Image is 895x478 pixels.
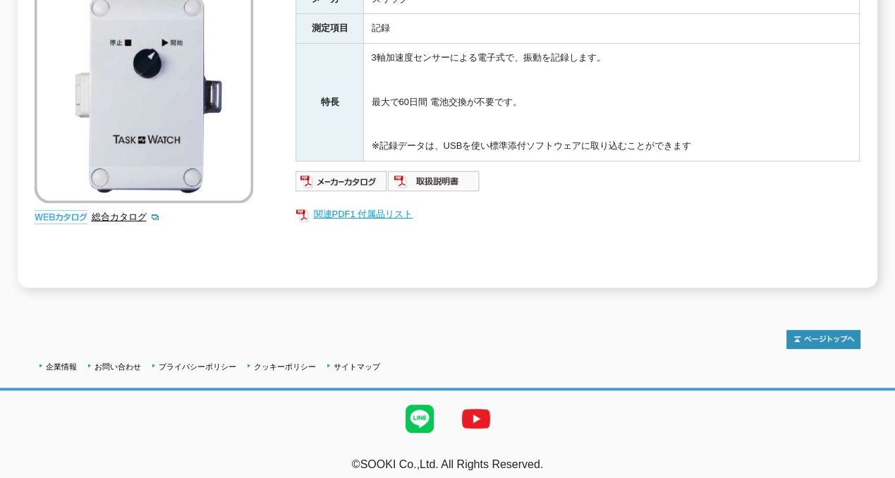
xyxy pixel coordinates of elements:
[391,391,448,447] img: LINE
[388,170,480,192] img: 取扱説明書
[448,391,504,447] img: YouTube
[388,179,480,190] a: 取扱説明書
[296,205,860,223] a: 関連PDF1 付属品リスト
[91,212,160,222] a: 総合カタログ
[95,362,141,371] a: お問い合わせ
[296,14,364,44] th: 測定項目
[296,170,388,192] img: メーカーカタログ
[364,44,860,161] td: 3軸加速度センサーによる電子式で、振動を記録します。 最大で60日間 電池交換が不要です。 ※記録データは、USBを使い標準添付ソフトウェアに取り込むことができます
[159,362,236,371] a: プライバシーポリシー
[786,330,860,349] img: トップページへ
[296,44,364,161] th: 特長
[254,362,316,371] a: クッキーポリシー
[35,210,87,224] img: webカタログ
[334,362,380,371] a: サイトマップ
[296,179,388,190] a: メーカーカタログ
[364,14,860,44] td: 記録
[46,362,77,371] a: 企業情報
